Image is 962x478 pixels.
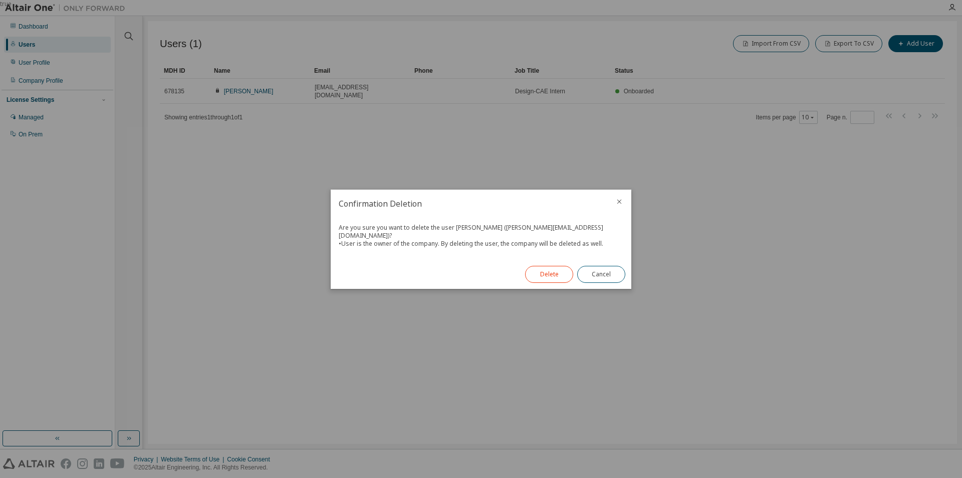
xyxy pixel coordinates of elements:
button: close [615,198,623,206]
div: • User is the owner of the company. By deleting the user, the company will be deleted as well. [339,240,619,248]
button: Delete [525,266,573,283]
button: Cancel [577,266,625,283]
span: Are you sure you want to delete the user [PERSON_NAME] ([PERSON_NAME][EMAIL_ADDRESS][DOMAIN_NAME])? [339,223,603,240]
h2: Confirmation Deletion [331,190,607,218]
